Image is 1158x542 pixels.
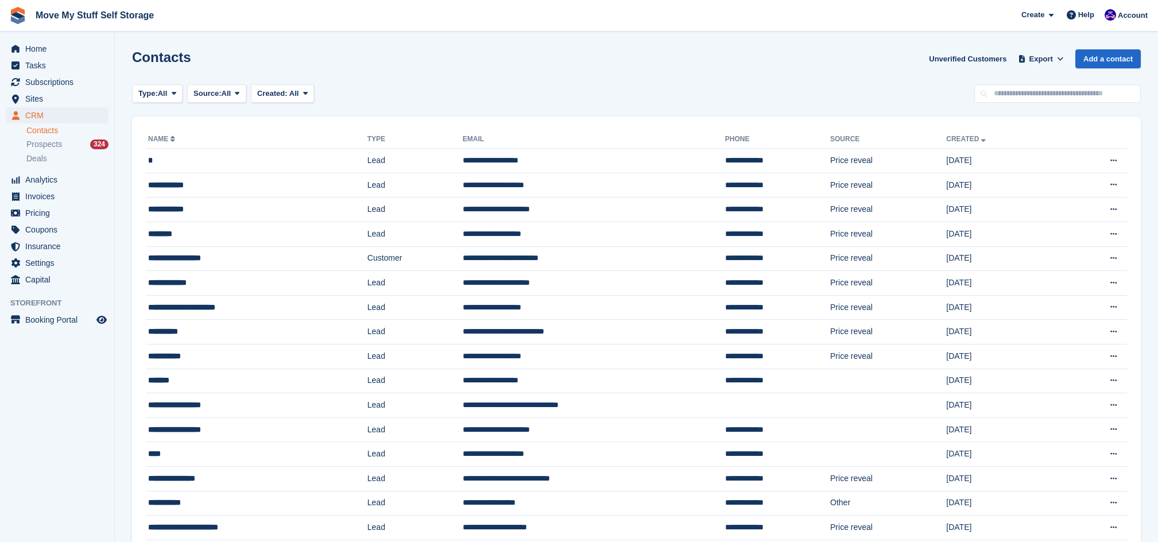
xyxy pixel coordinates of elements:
td: [DATE] [946,491,1061,516]
td: Price reveal [830,173,946,198]
span: Booking Portal [25,312,94,328]
a: menu [6,188,109,204]
td: Lead [367,491,463,516]
td: [DATE] [946,393,1061,418]
th: Email [463,130,725,149]
td: [DATE] [946,466,1061,491]
span: All [289,89,299,98]
span: Sites [25,91,94,107]
span: Home [25,41,94,57]
td: Lead [367,198,463,222]
td: Price reveal [830,516,946,540]
span: Insurance [25,238,94,254]
th: Phone [725,130,830,149]
button: Created: All [251,84,314,103]
td: Lead [367,295,463,320]
a: menu [6,272,109,288]
span: Tasks [25,57,94,73]
td: Customer [367,246,463,271]
span: Export [1029,53,1053,65]
td: [DATE] [946,369,1061,393]
td: Price reveal [830,271,946,296]
span: Deals [26,153,47,164]
a: Contacts [26,125,109,136]
td: Price reveal [830,344,946,369]
span: Type: [138,88,158,99]
td: [DATE] [946,442,1061,467]
td: [DATE] [946,344,1061,369]
a: Move My Stuff Self Storage [31,6,158,25]
button: Source: All [187,84,246,103]
td: [DATE] [946,246,1061,271]
td: Price reveal [830,466,946,491]
th: Source [830,130,946,149]
span: All [158,88,168,99]
img: Jade Whetnall [1105,9,1116,21]
td: Lead [367,149,463,173]
td: Lead [367,442,463,467]
a: menu [6,91,109,107]
a: Prospects 324 [26,138,109,150]
td: Lead [367,173,463,198]
td: Price reveal [830,295,946,320]
a: menu [6,205,109,221]
td: Lead [367,344,463,369]
td: Lead [367,271,463,296]
td: [DATE] [946,173,1061,198]
span: Subscriptions [25,74,94,90]
div: 324 [90,140,109,149]
td: [DATE] [946,149,1061,173]
a: menu [6,57,109,73]
a: menu [6,74,109,90]
a: Name [148,135,177,143]
span: Storefront [10,297,114,309]
a: menu [6,255,109,271]
td: Price reveal [830,149,946,173]
a: menu [6,312,109,328]
td: [DATE] [946,417,1061,442]
span: Created: [257,89,288,98]
td: Lead [367,466,463,491]
td: Price reveal [830,320,946,344]
a: Unverified Customers [924,49,1011,68]
td: [DATE] [946,295,1061,320]
span: Source: [193,88,221,99]
td: Lead [367,222,463,246]
a: menu [6,107,109,123]
span: Coupons [25,222,94,238]
a: menu [6,222,109,238]
button: Export [1016,49,1066,68]
td: Price reveal [830,198,946,222]
button: Type: All [132,84,183,103]
span: Settings [25,255,94,271]
a: menu [6,172,109,188]
td: [DATE] [946,271,1061,296]
td: Lead [367,516,463,540]
a: menu [6,238,109,254]
a: Preview store [95,313,109,327]
td: Lead [367,393,463,418]
span: Analytics [25,172,94,188]
td: [DATE] [946,222,1061,246]
a: Created [946,135,988,143]
span: All [222,88,231,99]
td: [DATE] [946,516,1061,540]
span: Prospects [26,139,62,150]
td: Price reveal [830,222,946,246]
span: Help [1078,9,1094,21]
span: Capital [25,272,94,288]
img: stora-icon-8386f47178a22dfd0bd8f6a31ec36ba5ce8667c1dd55bd0f319d3a0aa187defe.svg [9,7,26,24]
h1: Contacts [132,49,191,65]
td: Lead [367,320,463,344]
td: [DATE] [946,198,1061,222]
span: Invoices [25,188,94,204]
td: Price reveal [830,246,946,271]
td: [DATE] [946,320,1061,344]
span: Create [1021,9,1044,21]
td: Lead [367,369,463,393]
span: CRM [25,107,94,123]
a: Add a contact [1075,49,1141,68]
a: Deals [26,153,109,165]
th: Type [367,130,463,149]
td: Lead [367,417,463,442]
